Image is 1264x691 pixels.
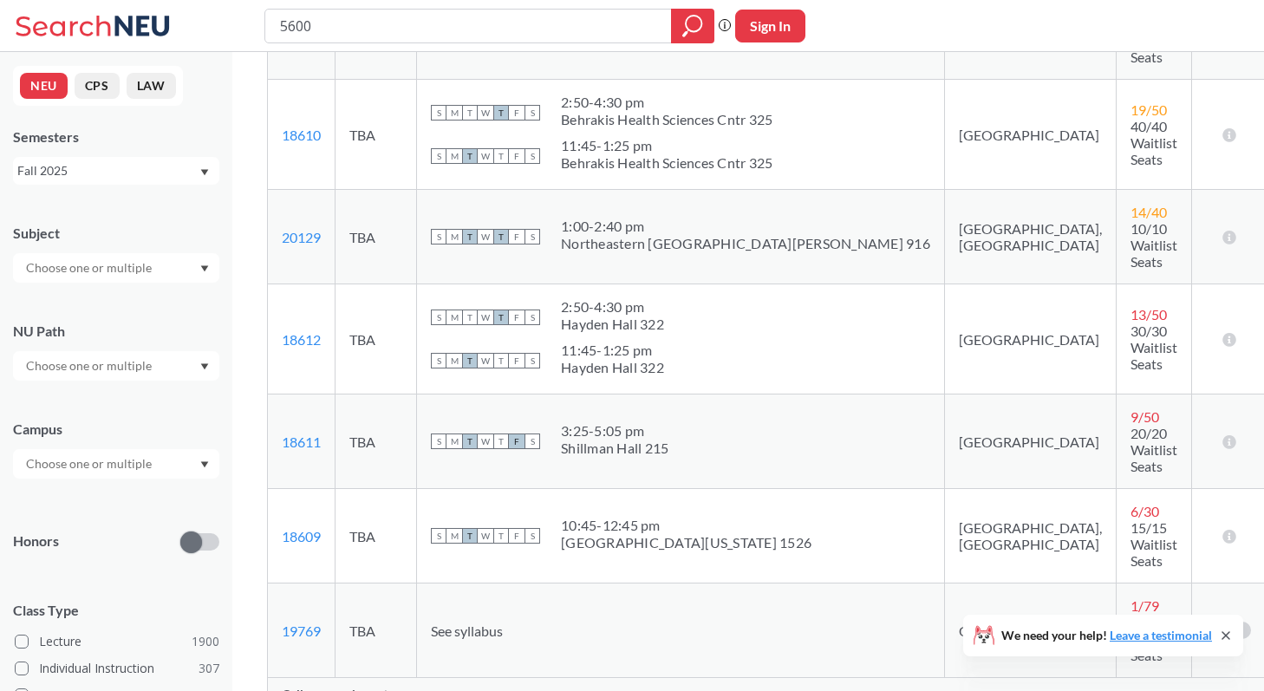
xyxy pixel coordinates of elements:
div: Hayden Hall 322 [561,316,664,333]
label: Individual Instruction [15,657,219,680]
a: 18611 [282,434,321,450]
td: [GEOGRAPHIC_DATA] [944,80,1116,190]
div: Semesters [13,127,219,147]
span: We need your help! [1001,629,1212,642]
span: T [493,528,509,544]
span: Class Type [13,601,219,620]
td: [GEOGRAPHIC_DATA], [GEOGRAPHIC_DATA] [944,489,1116,583]
span: T [462,528,478,544]
button: NEU [20,73,68,99]
span: W [478,229,493,244]
p: Honors [13,531,59,551]
span: T [462,310,478,325]
svg: Dropdown arrow [200,461,209,468]
span: 14 / 40 [1130,204,1167,220]
svg: magnifying glass [682,14,703,38]
div: Fall 2025Dropdown arrow [13,157,219,185]
span: S [524,105,540,121]
td: [GEOGRAPHIC_DATA] [944,394,1116,489]
span: 50/50 Waitlist Seats [1130,614,1177,663]
span: T [493,353,509,368]
div: Dropdown arrow [13,449,219,479]
td: TBA [336,394,417,489]
span: S [431,434,446,449]
span: W [478,528,493,544]
span: 30/30 Waitlist Seats [1130,323,1177,372]
span: W [478,434,493,449]
span: 9 / 50 [1130,408,1159,425]
span: S [524,229,540,244]
td: TBA [336,80,417,190]
span: F [509,353,524,368]
span: M [446,148,462,164]
span: T [462,434,478,449]
input: Choose one or multiple [17,355,163,376]
div: Northeastern [GEOGRAPHIC_DATA][PERSON_NAME] 916 [561,235,930,252]
td: TBA [336,190,417,284]
svg: Dropdown arrow [200,265,209,272]
div: 2:50 - 4:30 pm [561,94,772,111]
a: 18609 [282,528,321,544]
div: 11:45 - 1:25 pm [561,342,664,359]
a: 19769 [282,623,321,639]
span: M [446,353,462,368]
span: See syllabus [431,623,503,639]
button: CPS [75,73,120,99]
span: F [509,528,524,544]
span: T [462,105,478,121]
span: W [478,148,493,164]
div: magnifying glass [671,9,714,43]
input: Class, professor, course number, "phrase" [278,11,659,41]
div: 2:50 - 4:30 pm [561,298,664,316]
div: Behrakis Health Sciences Cntr 325 [561,111,772,128]
span: S [524,310,540,325]
span: T [493,105,509,121]
div: Dropdown arrow [13,351,219,381]
td: TBA [336,583,417,678]
span: W [478,105,493,121]
svg: Dropdown arrow [200,169,209,176]
span: T [462,353,478,368]
span: 1 / 79 [1130,597,1159,614]
span: W [478,310,493,325]
span: T [493,310,509,325]
span: M [446,434,462,449]
span: S [431,353,446,368]
a: Leave a testimonial [1110,628,1212,642]
button: LAW [127,73,176,99]
td: Online [944,583,1116,678]
div: 3:25 - 5:05 pm [561,422,668,440]
span: S [431,310,446,325]
span: 20/20 Waitlist Seats [1130,425,1177,474]
div: Campus [13,420,219,439]
span: S [431,105,446,121]
div: Fall 2025 [17,161,199,180]
span: S [524,528,540,544]
div: Hayden Hall 322 [561,359,664,376]
span: S [524,434,540,449]
span: 6 / 30 [1130,503,1159,519]
svg: Dropdown arrow [200,363,209,370]
span: F [509,310,524,325]
a: 18610 [282,127,321,143]
div: Shillman Hall 215 [561,440,668,457]
label: Lecture [15,630,219,653]
td: [GEOGRAPHIC_DATA] [944,284,1116,394]
div: [GEOGRAPHIC_DATA][US_STATE] 1526 [561,534,811,551]
span: S [431,528,446,544]
a: 20129 [282,229,321,245]
div: Dropdown arrow [13,253,219,283]
span: S [431,229,446,244]
span: F [509,148,524,164]
span: 19 / 50 [1130,101,1167,118]
input: Choose one or multiple [17,257,163,278]
span: W [478,353,493,368]
span: T [493,148,509,164]
button: Sign In [735,10,805,42]
div: 11:45 - 1:25 pm [561,137,772,154]
span: 10/10 Waitlist Seats [1130,220,1177,270]
span: F [509,229,524,244]
input: Choose one or multiple [17,453,163,474]
span: F [509,105,524,121]
span: T [493,434,509,449]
